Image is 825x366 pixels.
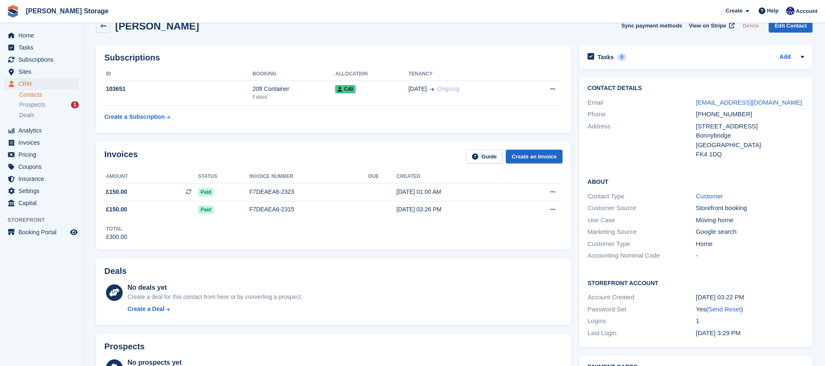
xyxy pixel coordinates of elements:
div: 1 [696,316,804,326]
th: Tenancy [409,68,523,81]
div: [GEOGRAPHIC_DATA] [696,140,804,150]
span: Create [726,7,742,15]
div: Use Case [588,216,696,225]
div: Total [106,225,127,233]
div: Phone [588,110,696,119]
span: Subscriptions [18,54,68,65]
h2: Subscriptions [104,53,563,63]
a: Create an Invoice [506,150,563,163]
span: Tasks [18,42,68,53]
span: Paid [198,206,214,214]
span: £150.00 [106,188,127,196]
div: 1 [71,101,79,108]
span: Storefront [8,216,83,224]
button: Sync payment methods [621,19,682,33]
div: Address [588,122,696,159]
div: No deals yet [127,283,302,293]
a: Add [780,53,791,62]
a: Contacts [19,91,79,99]
a: Create a Subscription [104,109,170,125]
img: stora-icon-8386f47178a22dfd0bd8f6a31ec36ba5ce8667c1dd55bd0f319d3a0aa187defe.svg [7,5,19,18]
div: Home [696,239,804,249]
a: Deals [19,111,79,120]
a: Create a Deal [127,305,302,313]
span: Ongoing [437,85,459,92]
th: Status [198,170,250,183]
span: Home [18,30,68,41]
a: menu [4,185,79,197]
div: Create a Subscription [104,113,165,121]
a: menu [4,125,79,136]
th: Invoice number [250,170,368,183]
div: Google search [696,227,804,237]
div: Customer Type [588,239,696,249]
div: [DATE] 01:00 AM [396,188,516,196]
a: View on Stripe [686,19,736,33]
a: menu [4,226,79,238]
div: Bonnybridge [696,131,804,140]
div: - [696,251,804,261]
h2: Storefront Account [588,278,804,287]
th: ID [104,68,252,81]
div: Storefront booking [696,203,804,213]
th: Booking [252,68,335,81]
th: Allocation [335,68,408,81]
div: Password Set [588,305,696,314]
span: Invoices [18,137,68,148]
span: View on Stripe [689,22,726,30]
h2: Invoices [104,150,138,163]
th: Created [396,170,516,183]
a: [EMAIL_ADDRESS][DOMAIN_NAME] [696,99,802,106]
th: Amount [104,170,198,183]
span: Paid [198,188,214,196]
time: 2025-08-26 14:29:54 UTC [696,329,741,336]
div: [STREET_ADDRESS] [696,122,804,131]
span: CRM [18,78,68,90]
span: ( ) [706,306,743,313]
img: Ross Watt [786,7,795,15]
span: Coupons [18,161,68,173]
div: Create a Deal [127,305,164,313]
span: Capital [18,197,68,209]
a: menu [4,42,79,53]
div: 20ft Container [252,85,335,93]
span: [DATE] [409,85,427,93]
a: menu [4,173,79,185]
span: Prospects [19,101,45,109]
span: C40 [335,85,356,93]
a: menu [4,66,79,78]
a: [PERSON_NAME] Storage [23,4,112,18]
a: Guide [466,150,503,163]
div: [DATE] 03:26 PM [396,205,516,214]
div: Create a deal for this contact from here or by converting a prospect. [127,293,302,301]
div: Last Login [588,328,696,338]
span: Insurance [18,173,68,185]
a: menu [4,30,79,41]
h2: [PERSON_NAME] [115,20,199,32]
div: Account Created [588,293,696,302]
div: Marketing Source [588,227,696,237]
a: menu [4,137,79,148]
div: 0 [617,53,627,61]
div: [DATE] 03:22 PM [696,293,804,302]
th: Due [368,170,396,183]
span: Analytics [18,125,68,136]
button: Delete [739,19,762,33]
span: Help [767,7,779,15]
div: [PHONE_NUMBER] [696,110,804,119]
a: menu [4,78,79,90]
div: Falkirk [252,93,335,101]
span: Settings [18,185,68,197]
div: F7DEAEA6-2323 [250,188,368,196]
div: Logins [588,316,696,326]
div: Accounting Nominal Code [588,251,696,261]
span: Deals [19,111,34,119]
h2: Contact Details [588,85,804,92]
div: Customer Source [588,203,696,213]
span: Account [796,7,817,15]
div: Yes [696,305,804,314]
div: FK4 1DQ [696,150,804,159]
h2: Prospects [104,342,145,351]
a: Preview store [69,227,79,237]
span: £150.00 [106,205,127,214]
